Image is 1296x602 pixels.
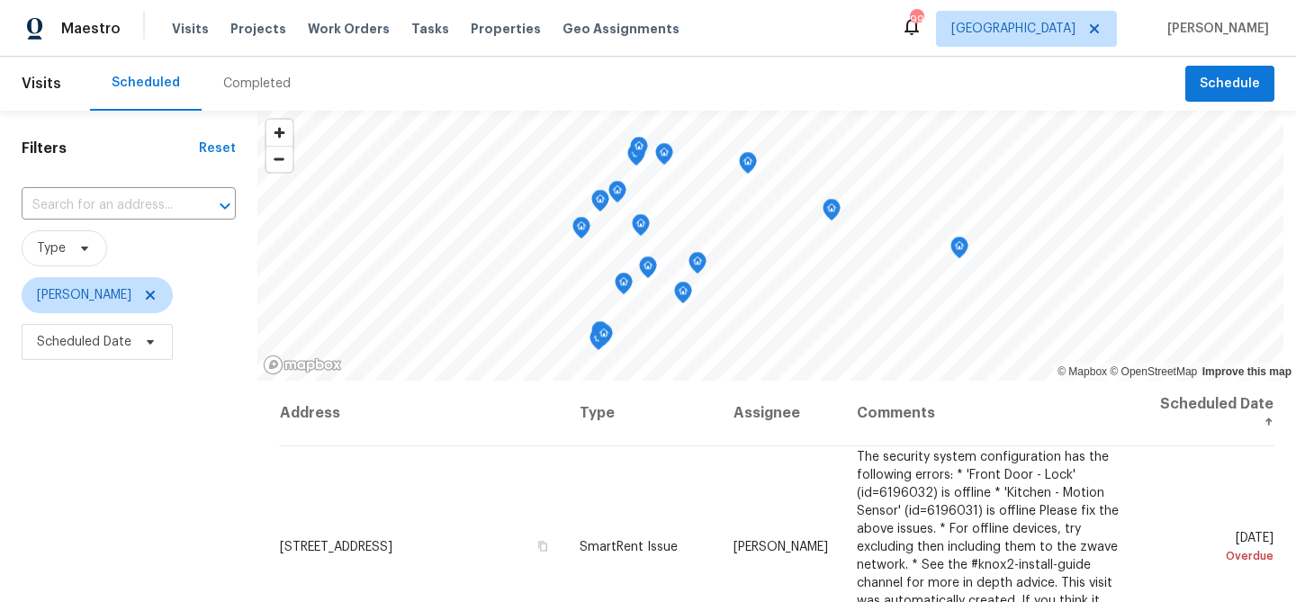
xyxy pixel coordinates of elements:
[655,143,673,171] div: Map marker
[37,239,66,257] span: Type
[61,20,121,38] span: Maestro
[1057,365,1107,378] a: Mapbox
[719,381,842,446] th: Assignee
[627,144,645,172] div: Map marker
[280,540,392,553] span: [STREET_ADDRESS]
[632,214,650,242] div: Map marker
[1141,381,1274,446] th: Scheduled Date ↑
[1185,66,1274,103] button: Schedule
[910,11,922,29] div: 99
[279,381,565,446] th: Address
[1202,365,1291,378] a: Improve this map
[223,75,291,93] div: Completed
[263,355,342,375] a: Mapbox homepage
[471,20,541,38] span: Properties
[535,537,551,553] button: Copy Address
[172,20,209,38] span: Visits
[411,22,449,35] span: Tasks
[608,181,626,209] div: Map marker
[739,152,757,180] div: Map marker
[1160,20,1269,38] span: [PERSON_NAME]
[199,139,236,157] div: Reset
[562,20,679,38] span: Geo Assignments
[22,192,185,220] input: Search for an address...
[257,111,1283,381] canvas: Map
[37,333,131,351] span: Scheduled Date
[842,381,1141,446] th: Comments
[674,282,692,310] div: Map marker
[266,120,292,146] button: Zoom in
[22,64,61,103] span: Visits
[591,321,609,349] div: Map marker
[1200,73,1260,95] span: Schedule
[580,540,678,553] span: SmartRent Issue
[1110,365,1197,378] a: OpenStreetMap
[823,199,841,227] div: Map marker
[565,381,719,446] th: Type
[212,193,238,219] button: Open
[266,146,292,172] button: Zoom out
[595,324,613,352] div: Map marker
[266,147,292,172] span: Zoom out
[630,137,648,165] div: Map marker
[950,237,968,265] div: Map marker
[37,286,131,304] span: [PERSON_NAME]
[230,20,286,38] span: Projects
[733,540,828,553] span: [PERSON_NAME]
[639,256,657,284] div: Map marker
[112,74,180,92] div: Scheduled
[951,20,1075,38] span: [GEOGRAPHIC_DATA]
[591,190,609,218] div: Map marker
[1156,531,1273,564] span: [DATE]
[22,139,199,157] h1: Filters
[589,328,607,356] div: Map marker
[615,273,633,301] div: Map marker
[572,217,590,245] div: Map marker
[688,252,706,280] div: Map marker
[1156,546,1273,564] div: Overdue
[308,20,390,38] span: Work Orders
